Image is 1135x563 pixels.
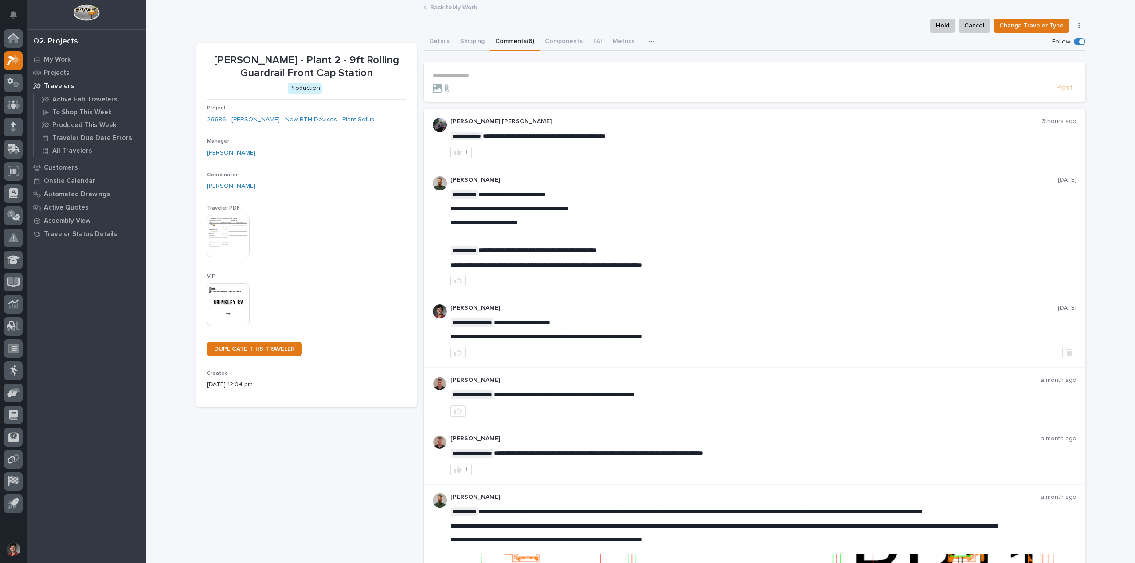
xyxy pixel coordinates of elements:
[433,435,447,449] img: ACg8ocJ82m_yTv-Z4hb_fCauuLRC_sS2187g2m0EbYV5PNiMLtn0JYTq=s96-c
[964,20,984,31] span: Cancel
[34,144,146,157] a: All Travelers
[214,346,295,352] span: DUPLICATE THIS TRAVELER
[207,380,406,389] p: [DATE] 12:04 pm
[52,134,132,142] p: Traveler Due Date Errors
[450,347,466,358] button: like this post
[1058,304,1076,312] p: [DATE]
[44,177,95,185] p: Onsite Calendar
[207,54,406,80] p: [PERSON_NAME] - Plant 2 - 9ft Rolling Guardrail Front Cap Station
[433,377,447,391] img: ACg8ocJ82m_yTv-Z4hb_fCauuLRC_sS2187g2m0EbYV5PNiMLtn0JYTq=s96-c
[540,33,588,51] button: Components
[433,118,447,132] img: J6irDCNTStG5Atnk4v9O
[1053,83,1076,93] button: Post
[34,93,146,105] a: Active Fab Travelers
[450,435,1041,443] p: [PERSON_NAME]
[4,540,23,559] button: users-avatar
[52,109,112,116] p: To Shop This Week
[27,79,146,93] a: Travelers
[450,304,1058,312] p: [PERSON_NAME]
[207,182,255,191] a: [PERSON_NAME]
[27,66,146,79] a: Projects
[433,304,447,318] img: ROij9lOReuV7WqYxWfnW
[288,83,322,94] div: Production
[450,147,472,158] button: 1
[930,19,955,33] button: Hold
[607,33,640,51] button: Metrics
[44,69,70,77] p: Projects
[27,174,146,187] a: Onsite Calendar
[450,464,472,475] button: 1
[959,19,990,33] button: Cancel
[27,187,146,201] a: Automated Drawings
[207,105,226,111] span: Project
[44,217,90,225] p: Assembly View
[207,206,240,211] span: Traveler PDF
[1056,83,1073,93] span: Post
[27,201,146,214] a: Active Quotes
[52,96,117,104] p: Active Fab Travelers
[450,176,1058,184] p: [PERSON_NAME]
[34,37,78,47] div: 02. Projects
[588,33,607,51] button: FAI
[27,214,146,227] a: Assembly View
[207,139,229,144] span: Manager
[465,466,468,473] div: 1
[1058,176,1076,184] p: [DATE]
[207,148,255,158] a: [PERSON_NAME]
[73,4,99,21] img: Workspace Logo
[430,2,477,12] a: Back toMy Work
[999,20,1064,31] span: Change Traveler Type
[52,147,92,155] p: All Travelers
[1041,493,1076,501] p: a month ago
[207,342,302,356] a: DUPLICATE THIS TRAVELER
[11,11,23,25] div: Notifications
[455,33,490,51] button: Shipping
[450,377,1041,384] p: [PERSON_NAME]
[44,204,89,212] p: Active Quotes
[1062,347,1076,358] button: Delete post
[52,121,117,129] p: Produced This Week
[44,230,117,238] p: Traveler Status Details
[44,190,110,198] p: Automated Drawings
[27,53,146,66] a: My Work
[44,56,71,64] p: My Work
[207,172,238,178] span: Coordinator
[207,371,228,376] span: Created
[27,227,146,241] a: Traveler Status Details
[450,405,466,417] button: like this post
[34,132,146,144] a: Traveler Due Date Errors
[490,33,540,51] button: Comments (6)
[424,33,455,51] button: Details
[465,149,468,155] div: 1
[936,20,949,31] span: Hold
[44,164,78,172] p: Customers
[1041,377,1076,384] p: a month ago
[1041,435,1076,443] p: a month ago
[1052,38,1070,46] p: Follow
[27,161,146,174] a: Customers
[994,19,1069,33] button: Change Traveler Type
[44,82,74,90] p: Travelers
[450,493,1041,501] p: [PERSON_NAME]
[207,274,215,279] span: VIP
[4,5,23,24] button: Notifications
[433,493,447,508] img: AATXAJw4slNr5ea0WduZQVIpKGhdapBAGQ9xVsOeEvl5=s96-c
[1042,118,1076,125] p: 3 hours ago
[450,118,1042,125] p: [PERSON_NAME] [PERSON_NAME]
[34,119,146,131] a: Produced This Week
[450,275,466,286] button: like this post
[433,176,447,190] img: AATXAJw4slNr5ea0WduZQVIpKGhdapBAGQ9xVsOeEvl5=s96-c
[34,106,146,118] a: To Shop This Week
[207,115,375,124] a: 26686 - [PERSON_NAME] - New BTH Devices - Plant Setup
